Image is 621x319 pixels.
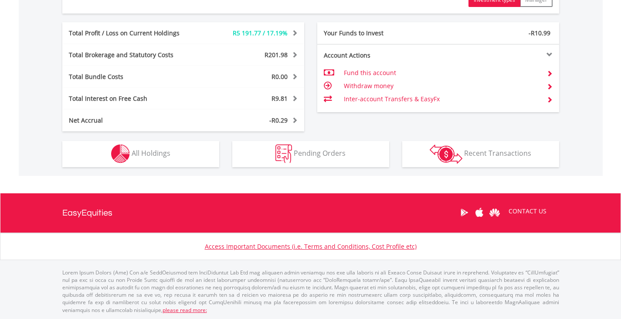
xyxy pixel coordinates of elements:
a: EasyEquities [62,193,112,233]
span: R5 191.77 / 17.19% [233,29,288,37]
span: Pending Orders [294,148,346,158]
td: Withdraw money [344,79,540,93]
div: Total Brokerage and Statutory Costs [62,51,204,59]
button: Recent Transactions [402,141,559,167]
span: -R0.29 [269,116,288,124]
img: holdings-wht.png [111,144,130,163]
td: Fund this account [344,66,540,79]
td: Inter-account Transfers & EasyFx [344,93,540,106]
a: CONTACT US [502,199,553,223]
span: R0.00 [271,72,288,81]
div: Total Interest on Free Cash [62,94,204,103]
img: pending_instructions-wht.png [275,144,292,163]
a: Apple [472,199,487,226]
span: -R10.99 [529,29,550,37]
p: Lorem Ipsum Dolors (Ame) Con a/e SeddOeiusmod tem InciDiduntut Lab Etd mag aliquaen admin veniamq... [62,269,559,314]
a: Access Important Documents (i.e. Terms and Conditions, Cost Profile etc) [205,242,417,250]
div: Account Actions [317,51,438,60]
span: R9.81 [271,94,288,103]
button: All Holdings [62,141,219,167]
span: R201.98 [265,51,288,59]
div: Net Accrual [62,116,204,125]
img: transactions-zar-wht.png [430,144,462,164]
button: Pending Orders [232,141,389,167]
div: Your Funds to Invest [317,29,438,38]
a: Google Play [457,199,472,226]
a: Huawei [487,199,502,226]
span: All Holdings [132,148,170,158]
a: please read more: [163,306,207,314]
span: Recent Transactions [464,148,531,158]
div: Total Profit / Loss on Current Holdings [62,29,204,38]
div: Total Bundle Costs [62,72,204,81]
